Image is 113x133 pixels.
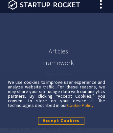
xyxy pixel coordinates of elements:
[49,47,68,55] a: Articles
[67,102,94,108] a: Cookie Policy
[44,70,72,78] a: Resources
[42,58,74,67] a: Framework
[8,80,105,108] div: We use cookies to improve user experience and analyze website traffic. For these reasons, we may ...
[38,117,84,125] button: Accept Cookies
